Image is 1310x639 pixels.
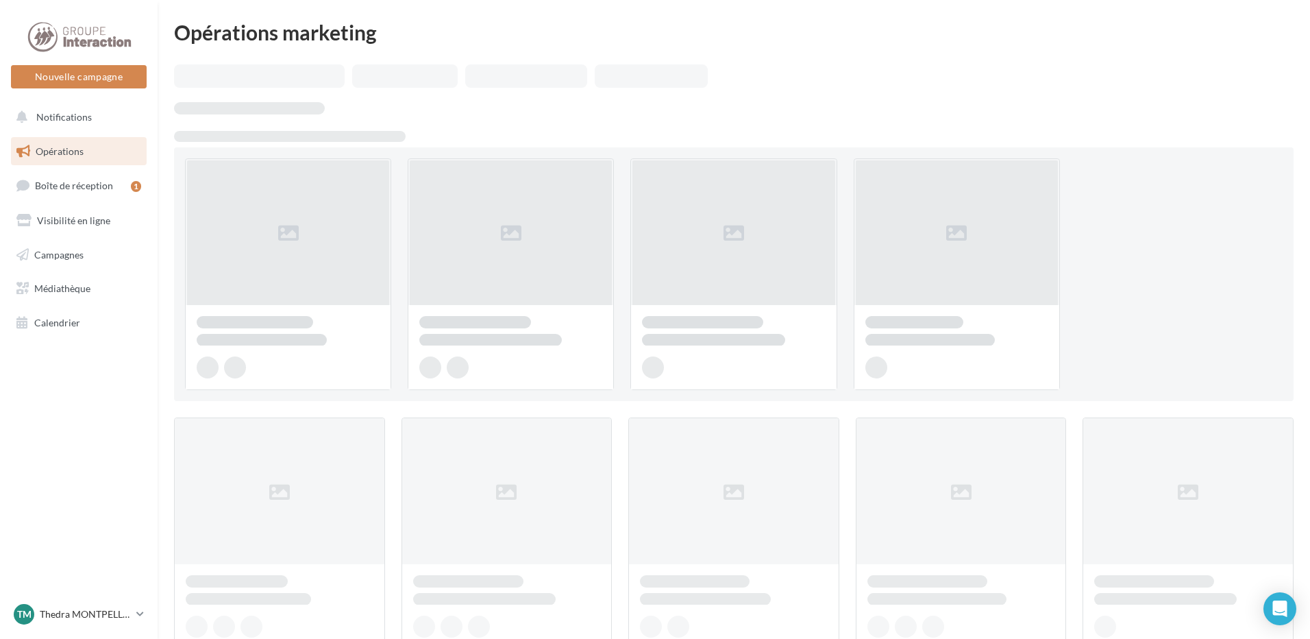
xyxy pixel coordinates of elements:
span: TM [17,607,32,621]
div: 1 [131,181,141,192]
span: Médiathèque [34,282,90,294]
a: Campagnes [8,241,149,269]
span: Visibilité en ligne [37,215,110,226]
span: Boîte de réception [35,180,113,191]
div: Opérations marketing [174,22,1294,43]
p: Thedra MONTPELLIER [40,607,131,621]
span: Calendrier [34,317,80,328]
a: Boîte de réception1 [8,171,149,200]
div: Open Intercom Messenger [1263,592,1296,625]
a: Opérations [8,137,149,166]
span: Opérations [36,145,84,157]
a: TM Thedra MONTPELLIER [11,601,147,627]
a: Visibilité en ligne [8,206,149,235]
span: Campagnes [34,248,84,260]
button: Nouvelle campagne [11,65,147,88]
a: Médiathèque [8,274,149,303]
span: Notifications [36,111,92,123]
button: Notifications [8,103,144,132]
a: Calendrier [8,309,149,337]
